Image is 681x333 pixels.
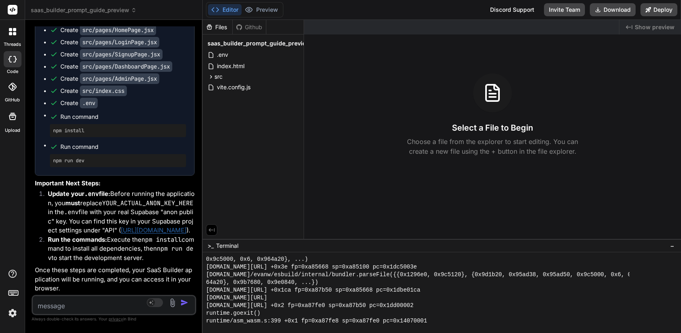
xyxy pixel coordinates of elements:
[84,190,99,198] code: .env
[242,4,281,15] button: Preview
[64,208,79,216] code: .env
[80,86,127,96] code: src/index.css
[544,3,585,16] button: Invite Team
[640,3,677,16] button: Deploy
[233,23,266,31] div: Github
[206,317,427,325] span: runtime/asm_wasm.s:399 +0x1 fp=0xa87fe8 sp=0xa87fe0 pc=0x14070001
[216,61,245,71] span: index.html
[35,179,101,187] strong: Important Next Steps:
[80,37,159,47] code: src/pages/LoginPage.jsx
[48,190,110,198] strong: Update your file:
[41,189,195,235] li: Before running the application, you replace in the file with your real Supabase "anon public" key...
[180,299,188,307] img: icon
[208,242,214,250] span: >_
[41,235,195,263] li: Execute the command to install all dependencies, then to start the development server.
[60,113,186,121] span: Run command
[168,298,177,307] img: attachment
[206,294,267,302] span: [DOMAIN_NAME][URL]
[60,75,159,83] div: Create
[60,87,127,95] div: Create
[80,73,159,84] code: src/pages/AdminPage.jsx
[206,256,308,263] span: 0x9c5000, 0x6, 0x964a20}, ...)
[6,306,19,320] img: settings
[206,279,318,286] span: 64a20}, 0x9b7680, 0x9e0840, ...})
[60,143,186,151] span: Run command
[216,242,238,250] span: Terminal
[214,73,223,81] span: src
[590,3,636,16] button: Download
[206,302,413,309] span: [DOMAIN_NAME][URL] +0x2 fp=0xa87fe0 sp=0xa87b50 pc=0x1dd00002
[121,226,186,234] a: [URL][DOMAIN_NAME]
[48,236,107,243] strong: Run the commands:
[80,61,172,72] code: src/pages/DashboardPage.jsx
[48,245,193,262] code: npm run dev
[141,236,182,244] code: npm install
[60,99,98,107] div: Create
[80,98,98,108] code: .env
[206,309,260,317] span: runtime.goexit()
[32,315,196,323] p: Always double-check its answers. Your in Bind
[53,127,183,134] pre: npm install
[5,97,20,103] label: GitHub
[53,157,183,164] pre: npm run dev
[35,266,195,293] p: Once these steps are completed, your SaaS Builder application will be running, and you can access...
[452,122,533,133] h3: Select a File to Begin
[208,4,242,15] button: Editor
[60,26,156,34] div: Create
[102,199,193,207] code: YOUR_ACTUAL_ANON_KEY_HERE
[485,3,539,16] div: Discord Support
[80,25,156,35] code: src/pages/HomePage.jsx
[402,137,583,156] p: Choose a file from the explorer to start editing. You can create a new file using the + button in...
[208,39,311,47] span: saas_builder_prompt_guide_preview
[670,242,675,250] span: −
[31,6,137,14] span: saas_builder_prompt_guide_preview
[206,271,638,279] span: [DOMAIN_NAME]/evanw/esbuild/internal/bundler.parseFile({{0x1296e0, 0x9c5120}, {0x9d1b20, 0x95ad38...
[65,199,80,207] strong: must
[206,263,417,271] span: [DOMAIN_NAME][URL] +0x3e fp=0xa85668 sp=0xa85100 pc=0x1dc5003e
[203,23,232,31] div: Files
[80,49,163,60] code: src/pages/SignupPage.jsx
[668,239,676,252] button: −
[60,62,172,71] div: Create
[60,50,163,58] div: Create
[60,38,159,46] div: Create
[206,286,420,294] span: [DOMAIN_NAME][URL] +0x1ca fp=0xa87b50 sp=0xa85668 pc=0x1dbe01ca
[7,68,18,75] label: code
[635,23,675,31] span: Show preview
[109,316,123,321] span: privacy
[216,82,251,92] span: vite.config.js
[216,50,229,60] span: .env
[4,41,21,48] label: threads
[5,127,20,134] label: Upload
